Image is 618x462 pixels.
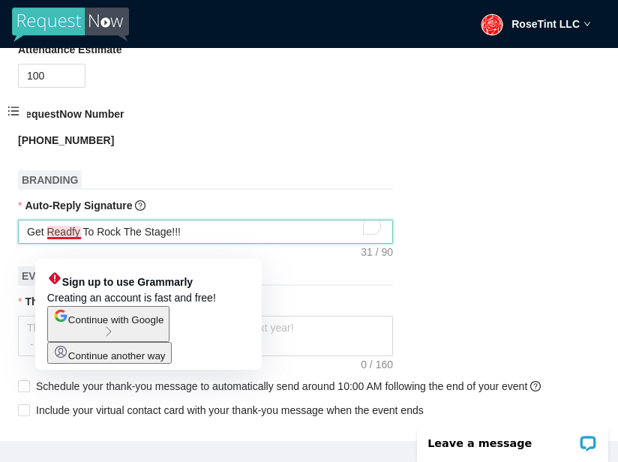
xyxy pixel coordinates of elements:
[18,41,121,58] b: Attendance Estimate
[18,134,114,146] b: [PHONE_NUMBER]
[12,7,129,42] img: RequestNow
[36,380,541,392] span: Schedule your thank-you message to automatically send around 10:00 AM following the end of your e...
[18,266,85,286] span: EVENT END
[480,13,504,37] img: ACg8ocI5MKOPrtRRHUAy6gFIbY_C1QLyNiC4Btf4REL78NHSRNEEE_zQ=s96-c
[407,415,618,462] iframe: LiveChat chat widget
[135,200,145,211] span: question-circle
[18,170,82,190] span: BRANDING
[25,295,125,307] b: Thank-You Message
[25,199,132,211] b: Auto-Reply Signature
[36,404,424,416] span: Include your virtual contact card with your thank-you message when the event ends
[530,381,541,391] span: question-circle
[583,20,591,28] span: down
[511,18,580,30] strong: RoseTint LLC
[18,220,393,244] textarea: To enrich screen reader interactions, please activate Accessibility in Grammarly extension settings
[18,106,124,122] b: RequestNow Number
